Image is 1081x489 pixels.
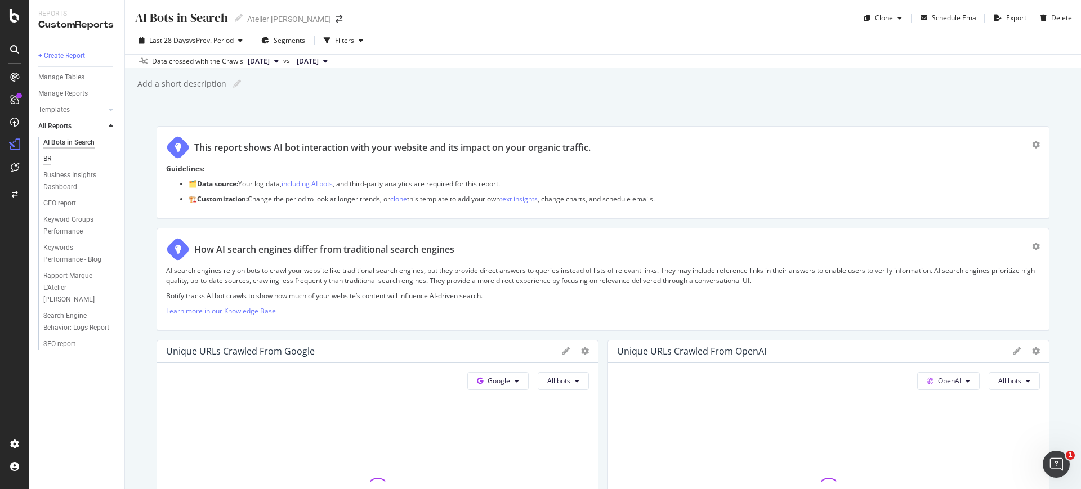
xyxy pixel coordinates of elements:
a: + Create Report [38,50,117,62]
div: Search Engine Behavior: Logs Report [43,310,110,334]
div: gear [1032,243,1040,250]
div: Filters [335,35,354,45]
span: vs Prev. Period [189,35,234,45]
button: Schedule Email [916,9,980,27]
a: Keywords Performance - Blog [43,242,117,266]
button: Delete [1036,9,1072,27]
div: Keyword Groups Performance [43,214,109,237]
div: Manage Reports [38,88,88,100]
span: Google [488,376,510,385]
button: OpenAI [917,372,980,390]
span: 2025 Aug. 30th [248,56,270,66]
button: Export [989,9,1026,27]
a: Manage Reports [38,88,117,100]
div: Keywords Performance - Blog [43,242,108,266]
div: Reports [38,9,115,19]
p: Botify tracks AI bot crawls to show how much of your website’s content will influence AI-driven s... [166,291,1040,300]
a: Learn more in our Knowledge Base [166,306,276,316]
div: Unique URLs Crawled from OpenAI [617,346,766,357]
a: clone [390,194,407,204]
div: GEO report [43,198,76,209]
div: BR [43,153,51,165]
a: SEO report [43,338,117,350]
i: Edit report name [233,80,241,88]
button: All bots [538,372,589,390]
p: 🗂️ Your log data, , and third-party analytics are required for this report. [189,179,1040,189]
button: [DATE] [243,55,283,68]
div: arrow-right-arrow-left [336,15,342,23]
a: AI Bots in Search [43,137,117,149]
iframe: Intercom live chat [1043,451,1070,478]
button: Segments [257,32,310,50]
button: Google [467,372,529,390]
strong: Customization: [197,194,248,204]
div: This report shows AI bot interaction with your website and its impact on your organic traffic.Gui... [157,126,1049,219]
button: Clone [860,9,906,27]
div: gear [1032,141,1040,149]
p: AI search engines rely on bots to crawl your website like traditional search engines, but they pr... [166,266,1040,285]
div: All Reports [38,120,72,132]
span: 2025 Aug. 2nd [297,56,319,66]
a: Templates [38,104,105,116]
div: CustomReports [38,19,115,32]
button: Filters [319,32,368,50]
div: Data crossed with the Crawls [152,56,243,66]
div: Unique URLs Crawled from Google [166,346,315,357]
button: All bots [989,372,1040,390]
a: GEO report [43,198,117,209]
strong: Data source: [197,179,238,189]
div: AI Bots in Search [134,9,228,26]
div: AI Bots in Search [43,137,95,149]
div: Clone [875,13,893,23]
a: All Reports [38,120,105,132]
div: SEO report [43,338,75,350]
strong: Guidelines: [166,164,204,173]
a: Search Engine Behavior: Logs Report [43,310,117,334]
a: text insights [500,194,538,204]
a: Manage Tables [38,71,117,83]
a: including AI bots [282,179,333,189]
p: 🏗️ Change the period to look at longer trends, or this template to add your own , change charts, ... [189,194,1040,204]
span: OpenAI [938,376,961,385]
span: 1 [1066,451,1075,460]
span: vs [283,56,292,66]
a: Business Insights Dashboard [43,169,117,193]
span: All bots [547,376,570,385]
div: Delete [1051,13,1072,23]
div: How AI search engines differ from traditional search enginesAI search engines rely on bots to cra... [157,228,1049,331]
span: Segments [274,35,305,45]
i: Edit report name [235,14,243,22]
div: Business Insights Dashboard [43,169,108,193]
div: Add a short description [136,78,226,89]
a: Keyword Groups Performance [43,214,117,237]
div: Schedule Email [932,13,980,23]
span: All bots [998,376,1021,385]
div: How AI search engines differ from traditional search engines [194,243,454,256]
div: This report shows AI bot interaction with your website and its impact on your organic traffic. [194,141,591,154]
button: Last 28 DaysvsPrev. Period [134,32,247,50]
div: Atelier [PERSON_NAME] [247,14,331,25]
div: Templates [38,104,70,116]
a: BR [43,153,117,165]
div: Export [1006,13,1026,23]
div: Manage Tables [38,71,84,83]
a: Rapport Marque L'Atelier [PERSON_NAME] [43,270,117,306]
span: Last 28 Days [149,35,189,45]
div: Rapport Marque L'Atelier d'Amaya [43,270,110,306]
div: + Create Report [38,50,85,62]
button: [DATE] [292,55,332,68]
